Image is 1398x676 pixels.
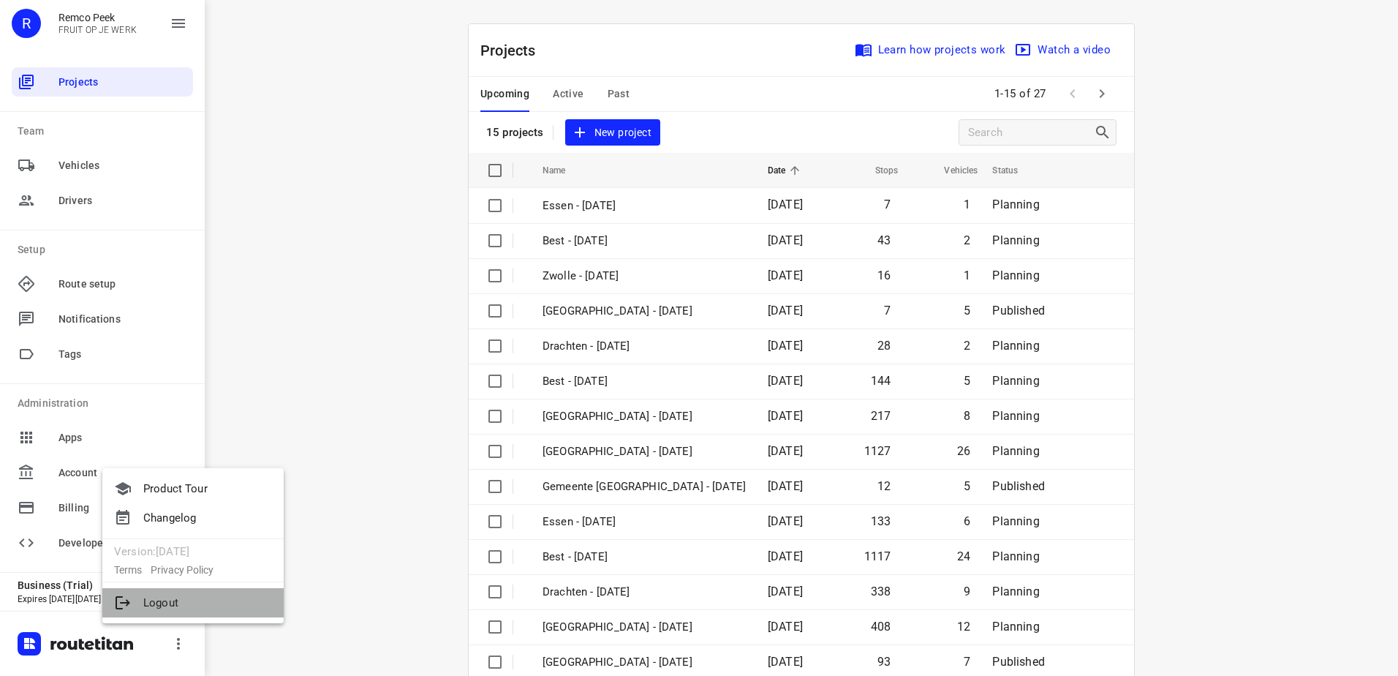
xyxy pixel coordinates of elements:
[151,564,214,576] a: Privacy Policy
[143,482,208,495] p: Product Tour
[102,588,284,617] li: Logout
[102,542,284,561] p: Version: [DATE]
[143,511,196,525] p: Changelog
[114,564,142,576] a: Terms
